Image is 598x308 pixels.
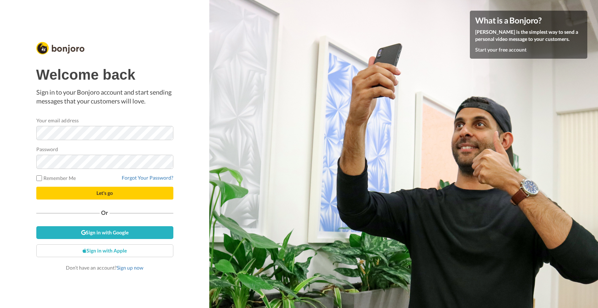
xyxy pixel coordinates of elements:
label: Password [36,145,58,153]
button: Let's go [36,187,173,200]
p: [PERSON_NAME] is the simplest way to send a personal video message to your customers. [475,28,582,43]
input: Remember Me [36,175,42,181]
p: Sign in to your Bonjoro account and start sending messages that your customers will love. [36,88,173,106]
h4: What is a Bonjoro? [475,16,582,25]
span: Let's go [96,190,113,196]
a: Sign in with Apple [36,244,173,257]
a: Sign up now [117,265,143,271]
label: Your email address [36,117,79,124]
a: Forgot Your Password? [122,175,173,181]
span: Or [100,210,110,215]
h1: Welcome back [36,67,173,83]
a: Start your free account [475,47,526,53]
label: Remember Me [36,174,76,182]
a: Sign in with Google [36,226,173,239]
span: Don’t have an account? [66,265,143,271]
